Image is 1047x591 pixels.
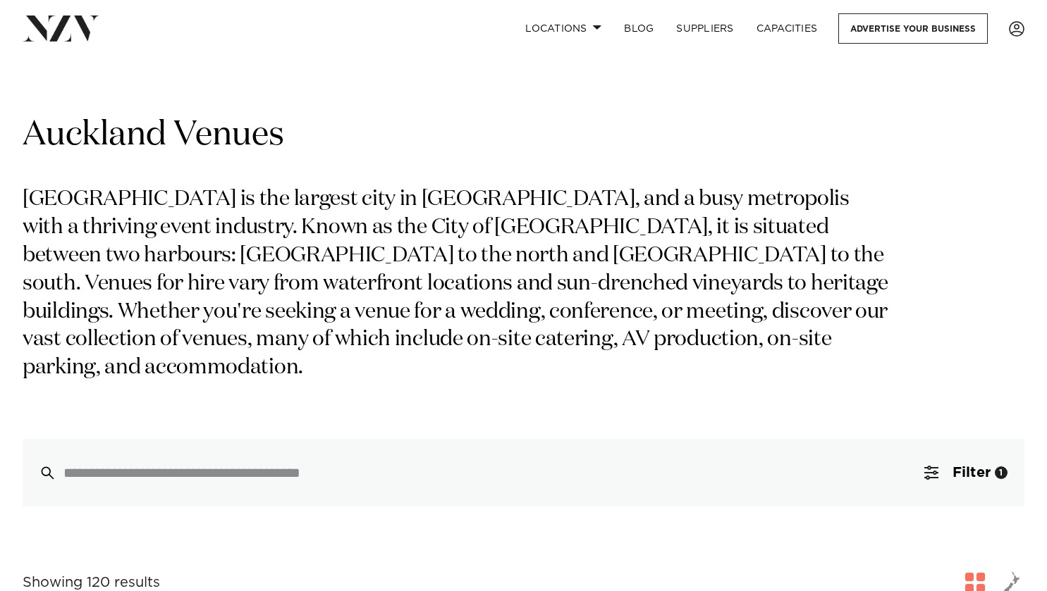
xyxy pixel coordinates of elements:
p: [GEOGRAPHIC_DATA] is the largest city in [GEOGRAPHIC_DATA], and a busy metropolis with a thriving... [23,186,894,382]
a: Advertise your business [838,13,988,44]
a: BLOG [613,13,665,44]
div: 1 [995,466,1008,479]
a: Locations [514,13,613,44]
button: Filter1 [907,439,1024,506]
a: Capacities [745,13,829,44]
h1: Auckland Venues [23,113,1024,158]
img: nzv-logo.png [23,15,99,41]
span: Filter [953,466,991,480]
a: SUPPLIERS [665,13,745,44]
